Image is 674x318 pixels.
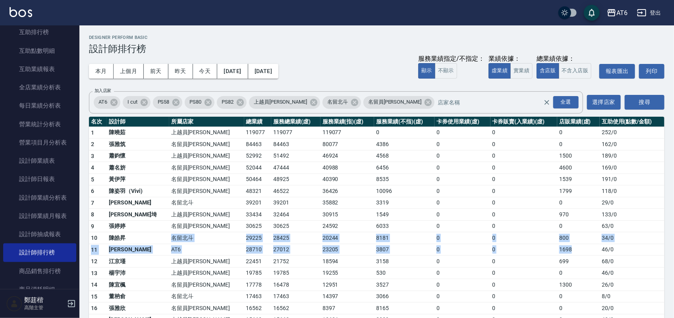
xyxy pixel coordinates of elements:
[169,303,244,314] td: 名留員[PERSON_NAME]
[244,173,272,185] td: 50464
[244,185,272,197] td: 48321
[244,117,272,127] th: 總業績
[249,98,312,106] span: 上越員[PERSON_NAME]
[600,139,664,150] td: 162 / 0
[3,133,76,152] a: 營業項目月分析表
[244,279,272,291] td: 17778
[244,150,272,162] td: 52992
[491,232,558,244] td: 0
[321,267,374,279] td: 19255
[491,244,558,256] td: 0
[321,244,374,256] td: 23205
[599,64,635,79] button: 報表匯出
[91,247,98,253] span: 11
[114,64,144,79] button: 上個月
[89,43,664,54] h3: 設計師排行榜
[91,176,94,183] span: 5
[217,64,248,79] button: [DATE]
[91,200,94,206] span: 7
[91,129,94,136] span: 1
[489,55,533,63] div: 業績依據：
[3,152,76,170] a: 設計師業績表
[435,197,490,209] td: 0
[107,117,169,127] th: 設計師
[244,127,272,139] td: 119077
[244,197,272,209] td: 39201
[169,209,244,221] td: 上越員[PERSON_NAME]
[374,197,435,209] td: 3319
[321,117,374,127] th: 服務業績(指)(虛)
[107,209,169,221] td: [PERSON_NAME]埼
[557,220,600,232] td: 0
[91,235,98,241] span: 10
[323,98,353,106] span: 名留北斗
[169,279,244,291] td: 名留員[PERSON_NAME]
[600,173,664,185] td: 191 / 0
[435,63,457,79] button: 不顯示
[169,220,244,232] td: 名留員[PERSON_NAME]
[91,164,94,171] span: 4
[89,64,114,79] button: 本月
[491,173,558,185] td: 0
[374,267,435,279] td: 530
[321,197,374,209] td: 35882
[271,220,321,232] td: 30625
[271,139,321,150] td: 84463
[107,267,169,279] td: 楊宇沛
[552,94,580,110] button: Open
[557,303,600,314] td: 0
[321,209,374,221] td: 30915
[557,162,600,174] td: 4600
[600,303,664,314] td: 20 / 0
[435,127,490,139] td: 0
[323,96,361,109] div: 名留北斗
[6,296,22,312] img: Person
[435,291,490,303] td: 0
[557,291,600,303] td: 0
[169,127,244,139] td: 上越員[PERSON_NAME]
[271,303,321,314] td: 16562
[374,256,435,268] td: 3158
[244,244,272,256] td: 28710
[95,88,111,94] label: 加入店家
[271,173,321,185] td: 48925
[321,150,374,162] td: 46924
[491,150,558,162] td: 0
[559,63,592,79] button: 不含入店販
[244,220,272,232] td: 30625
[3,280,76,299] a: 商品消耗明細
[600,267,664,279] td: 46 / 0
[321,291,374,303] td: 14397
[321,127,374,139] td: 119077
[537,55,595,63] div: 總業績依據：
[321,220,374,232] td: 24592
[557,256,600,268] td: 699
[374,173,435,185] td: 8535
[491,162,558,174] td: 0
[107,197,169,209] td: [PERSON_NAME]
[271,279,321,291] td: 16478
[557,244,600,256] td: 1698
[107,127,169,139] td: 陳曉茹
[107,256,169,268] td: 江京瑾
[321,303,374,314] td: 8397
[537,63,559,79] button: 含店販
[3,96,76,115] a: 每日業績分析表
[24,304,65,311] p: 高階主管
[321,173,374,185] td: 40390
[24,296,65,304] h5: 鄭莛楷
[168,64,193,79] button: 昨天
[557,267,600,279] td: 0
[153,98,174,106] span: PS58
[107,150,169,162] td: 蕭鈞懷
[491,291,558,303] td: 0
[600,232,664,244] td: 34 / 0
[271,117,321,127] th: 服務總業績(虛)
[625,95,664,110] button: 搜尋
[107,279,169,291] td: 陳宜楓
[604,5,631,21] button: AT6
[374,162,435,174] td: 6456
[91,281,98,288] span: 14
[435,117,490,127] th: 卡券使用業績(虛)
